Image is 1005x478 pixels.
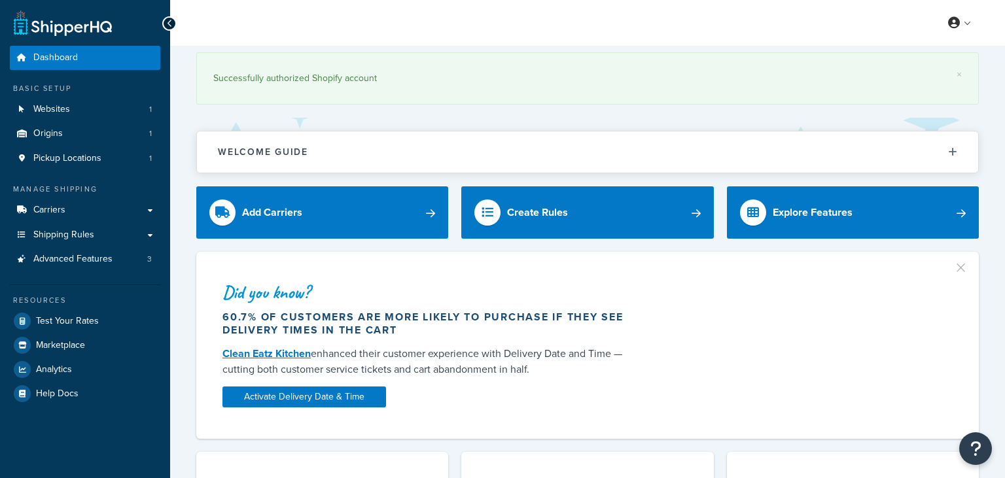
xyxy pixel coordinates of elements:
[10,122,160,146] a: Origins1
[222,311,635,337] div: 60.7% of customers are more likely to purchase if they see delivery times in the cart
[507,203,568,222] div: Create Rules
[33,153,101,164] span: Pickup Locations
[10,146,160,171] li: Pickup Locations
[461,186,713,239] a: Create Rules
[36,388,79,400] span: Help Docs
[10,122,160,146] li: Origins
[218,147,308,157] h2: Welcome Guide
[33,205,65,216] span: Carriers
[33,230,94,241] span: Shipping Rules
[10,198,160,222] a: Carriers
[33,254,113,265] span: Advanced Features
[10,309,160,333] a: Test Your Rates
[36,340,85,351] span: Marketplace
[10,333,160,357] a: Marketplace
[10,382,160,405] a: Help Docs
[36,316,99,327] span: Test Your Rates
[33,128,63,139] span: Origins
[957,69,962,80] a: ×
[10,97,160,122] li: Websites
[149,153,152,164] span: 1
[196,186,448,239] a: Add Carriers
[149,104,152,115] span: 1
[10,247,160,271] li: Advanced Features
[959,432,992,465] button: Open Resource Center
[10,184,160,195] div: Manage Shipping
[222,346,311,361] a: Clean Eatz Kitchen
[33,104,70,115] span: Websites
[727,186,979,239] a: Explore Features
[222,386,386,407] a: Activate Delivery Date & Time
[149,128,152,139] span: 1
[33,52,78,63] span: Dashboard
[773,203,853,222] div: Explore Features
[197,131,978,173] button: Welcome Guide
[10,295,160,306] div: Resources
[213,69,962,88] div: Successfully authorized Shopify account
[10,83,160,94] div: Basic Setup
[242,203,302,222] div: Add Carriers
[10,97,160,122] a: Websites1
[10,146,160,171] a: Pickup Locations1
[10,247,160,271] a: Advanced Features3
[10,358,160,381] a: Analytics
[222,283,635,301] div: Did you know?
[10,46,160,70] a: Dashboard
[10,223,160,247] a: Shipping Rules
[147,254,152,265] span: 3
[222,346,635,377] div: enhanced their customer experience with Delivery Date and Time — cutting both customer service ti...
[36,364,72,375] span: Analytics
